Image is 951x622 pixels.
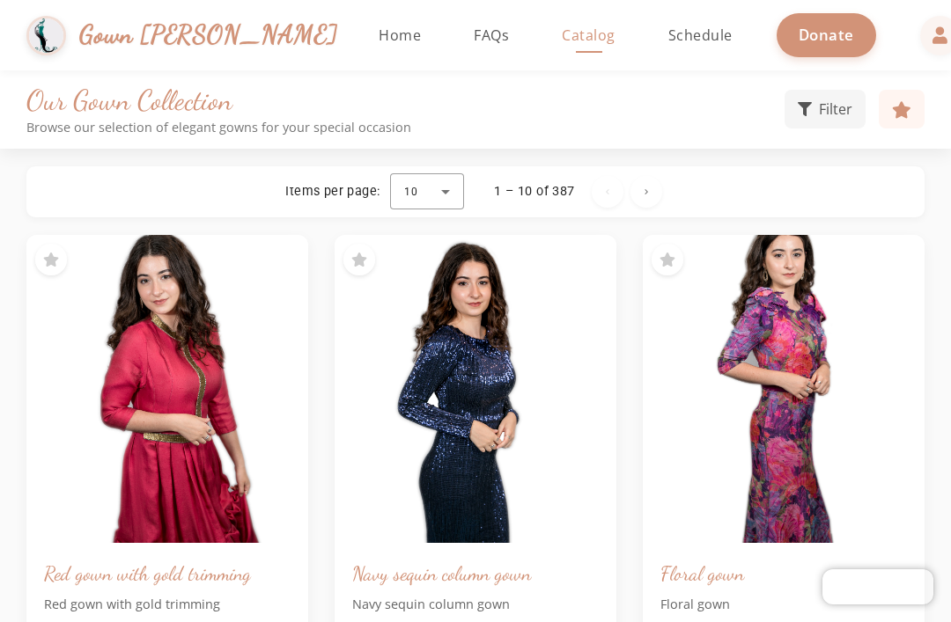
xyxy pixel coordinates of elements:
a: Gown [PERSON_NAME] [26,11,321,60]
img: Floral gown [643,235,925,543]
span: Catalog [562,26,616,45]
span: Filter [819,99,852,120]
button: Next page [630,176,662,208]
div: Items per page: [285,183,380,201]
iframe: Chatra live chat [822,569,933,604]
span: Schedule [668,26,733,45]
p: Navy sequin column gown [352,595,599,614]
img: Red gown with gold trimming [26,235,308,543]
img: Navy sequin column gown [335,235,616,543]
p: Red gown with gold trimming [44,595,291,614]
span: Home [379,26,421,45]
img: Gown Gmach Logo [26,16,66,55]
h3: Navy sequin column gown [352,560,599,586]
h1: Our Gown Collection [26,84,785,117]
p: Floral gown [660,595,907,614]
span: FAQs [474,26,509,45]
h3: Red gown with gold trimming [44,560,291,586]
button: Filter [785,90,866,128]
h3: Floral gown [660,560,907,586]
button: Previous page [592,176,623,208]
p: Browse our selection of elegant gowns for your special occasion [26,120,785,135]
div: 1 – 10 of 387 [494,183,574,201]
span: Gown [PERSON_NAME] [79,16,337,54]
a: Donate [777,13,876,56]
span: Donate [799,25,854,45]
